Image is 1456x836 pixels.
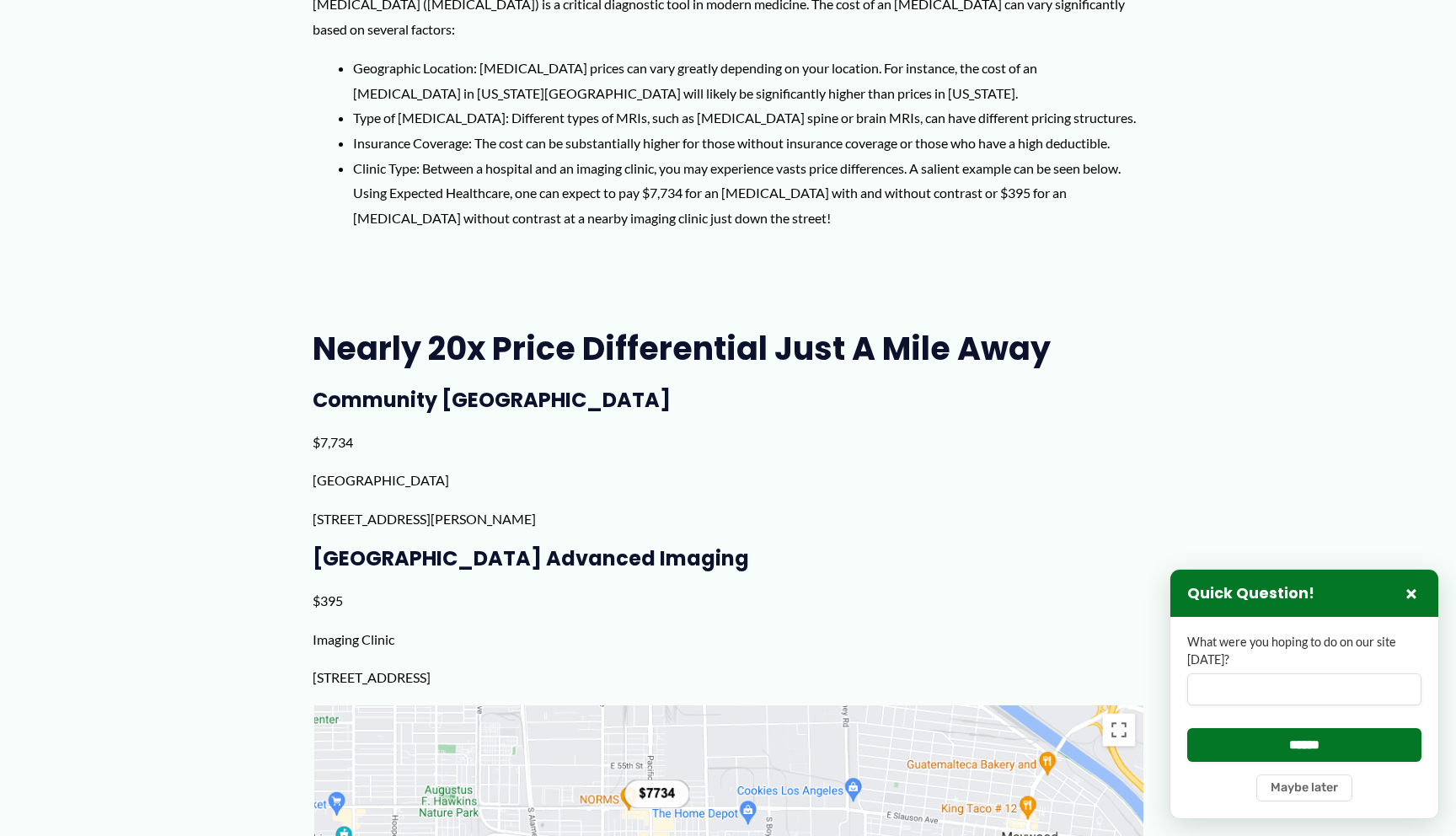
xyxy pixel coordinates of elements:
[313,506,1144,532] p: [STREET_ADDRESS][PERSON_NAME]
[353,156,1144,231] li: Clinic Type: Between a hospital and an imaging clinic, you may experience vasts price differences...
[313,387,1144,413] h3: Community [GEOGRAPHIC_DATA]
[1187,584,1314,603] h3: Quick Question!
[313,545,1144,571] h3: [GEOGRAPHIC_DATA] Advanced Imaging
[353,131,1144,156] li: Insurance Coverage: The cost can be substantially higher for those without insurance coverage or ...
[1187,634,1421,668] label: What were you hoping to do on our site [DATE]?
[1256,774,1352,801] button: Maybe later
[353,56,1144,105] li: Geographic Location: [MEDICAL_DATA] prices can vary greatly depending on your location. For insta...
[313,588,1144,614] p: $395
[313,665,1144,690] p: [STREET_ADDRESS]
[1401,583,1421,603] button: Close
[313,328,1144,369] h2: Nearly 20x price differential just a mile away
[353,105,1144,131] li: Type of [MEDICAL_DATA]: Different types of MRIs, such as [MEDICAL_DATA] spine or brain MRIs, can ...
[313,468,1144,493] p: [GEOGRAPHIC_DATA]
[313,627,1144,652] p: Imaging Clinic
[313,430,1144,455] p: $7,734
